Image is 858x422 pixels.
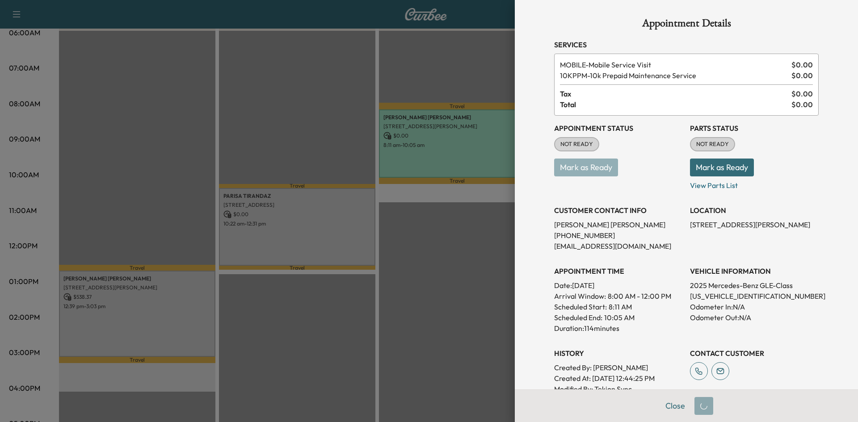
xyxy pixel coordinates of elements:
span: NOT READY [691,140,734,149]
span: 10k Prepaid Maintenance Service [560,70,788,81]
p: [PHONE_NUMBER] [554,230,683,241]
span: Tax [560,88,791,99]
h3: Appointment Status [554,123,683,134]
p: 8:11 AM [609,301,632,312]
span: $ 0.00 [791,70,813,81]
h3: Parts Status [690,123,819,134]
h1: Appointment Details [554,18,819,32]
p: [US_VEHICLE_IDENTIFICATION_NUMBER] [690,291,819,301]
p: [STREET_ADDRESS][PERSON_NAME] [690,219,819,230]
h3: VEHICLE INFORMATION [690,266,819,276]
h3: History [554,348,683,359]
p: Created At : [DATE] 12:44:25 PM [554,373,683,384]
h3: CUSTOMER CONTACT INFO [554,205,683,216]
span: Mobile Service Visit [560,59,788,70]
span: NOT READY [555,140,598,149]
button: Close [660,397,691,415]
p: Odometer In: N/A [690,301,819,312]
span: $ 0.00 [791,59,813,70]
h3: LOCATION [690,205,819,216]
h3: APPOINTMENT TIME [554,266,683,276]
p: Modified By : Tekion Sync [554,384,683,394]
p: Scheduled End: [554,312,602,323]
p: 10:05 AM [604,312,635,323]
h3: CONTACT CUSTOMER [690,348,819,359]
p: 2025 Mercedes-Benz GLE-Class [690,280,819,291]
span: Total [560,99,791,110]
p: View Parts List [690,176,819,191]
h3: Services [554,39,819,50]
p: Date: [DATE] [554,280,683,291]
button: Mark as Ready [690,159,754,176]
span: $ 0.00 [791,88,813,99]
span: 8:00 AM - 12:00 PM [608,291,671,301]
p: Odometer Out: N/A [690,312,819,323]
p: Scheduled Start: [554,301,607,312]
p: Duration: 114 minutes [554,323,683,334]
p: [EMAIL_ADDRESS][DOMAIN_NAME] [554,241,683,251]
span: $ 0.00 [791,99,813,110]
p: Created By : [PERSON_NAME] [554,362,683,373]
p: [PERSON_NAME] [PERSON_NAME] [554,219,683,230]
p: Arrival Window: [554,291,683,301]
